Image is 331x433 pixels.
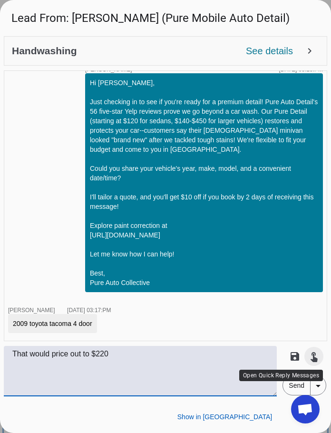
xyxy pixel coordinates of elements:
span: Show in [GEOGRAPHIC_DATA] [177,413,272,421]
span: [PERSON_NAME] [85,67,132,72]
h2: Handwashing [12,46,77,56]
span: See details [246,46,293,56]
mat-icon: arrow_drop_down [312,380,324,392]
mat-icon: expand_more [304,45,315,57]
mat-icon: touch_app [308,351,320,362]
div: [DATE] 03:13:PM [279,67,323,72]
div: Open chat [291,395,320,423]
div: Hi [PERSON_NAME], Just checking in to see if you're ready for a premium detail! Pure Auto Detail'... [90,78,318,287]
span: Send [283,376,310,395]
mat-icon: save [289,351,301,362]
button: Show in [GEOGRAPHIC_DATA] [170,408,280,425]
div: 2009 toyota tacoma 4 door [13,319,92,328]
button: Close [287,408,320,425]
div: [DATE] 03:17:PM [67,307,111,313]
span: [PERSON_NAME] [8,307,55,314]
